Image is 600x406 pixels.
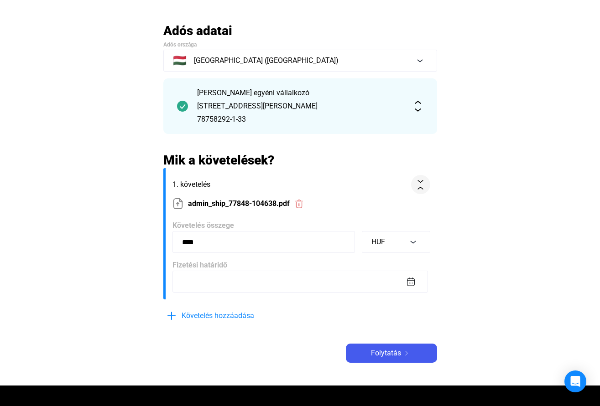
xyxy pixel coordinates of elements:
div: [STREET_ADDRESS][PERSON_NAME] [197,101,403,112]
h2: Adós adatai [163,23,437,39]
span: Követelés összege [172,221,234,230]
div: 78758292-1-33 [197,114,403,125]
button: plus-blueKövetelés hozzáadása [163,306,300,325]
button: trash-red [290,194,309,213]
span: admin_ship_77848-104638.pdf [188,198,290,209]
span: Adós országa [163,41,197,48]
img: arrow-right-white [401,351,412,355]
span: Követelés hozzáadása [182,310,254,321]
button: HUF [362,231,430,253]
span: Fizetési határidő [172,261,227,269]
img: checkmark-darker-green-circle [177,101,188,112]
img: plus-blue [166,310,177,321]
span: HUF [371,237,385,246]
div: Open Intercom Messenger [564,370,586,392]
h2: Mik a követelések? [163,152,437,168]
img: trash-red [294,199,304,209]
span: [GEOGRAPHIC_DATA] ([GEOGRAPHIC_DATA]) [194,55,339,66]
button: Folytatásarrow-right-white [346,344,437,363]
button: 🇭🇺[GEOGRAPHIC_DATA] ([GEOGRAPHIC_DATA]) [163,50,437,72]
span: Folytatás [371,348,401,359]
span: 🇭🇺 [173,55,187,66]
div: [PERSON_NAME] egyéni vállalkozó [197,87,403,98]
img: expand [412,101,423,112]
img: upload-paper [172,198,183,209]
img: collapse [416,180,425,190]
span: 1. követelés [172,179,407,190]
button: collapse [411,175,430,194]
